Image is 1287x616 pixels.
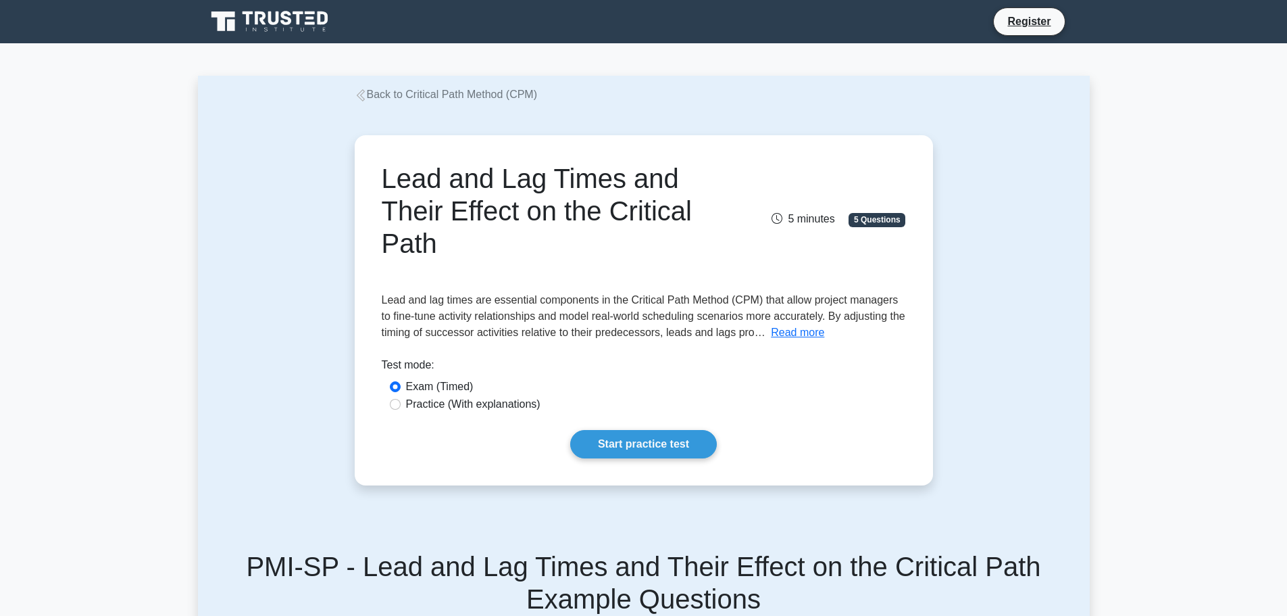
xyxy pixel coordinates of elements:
[382,357,906,379] div: Test mode:
[849,213,905,227] span: 5 Questions
[355,89,538,100] a: Back to Critical Path Method (CPM)
[772,213,834,224] span: 5 minutes
[999,13,1059,30] a: Register
[771,325,824,341] button: Read more
[406,396,540,412] label: Practice (With explanations)
[570,430,717,458] a: Start practice test
[406,379,474,395] label: Exam (Timed)
[382,294,905,338] span: Lead and lag times are essential components in the Critical Path Method (CPM) that allow project ...
[382,162,726,260] h1: Lead and Lag Times and Their Effect on the Critical Path
[214,550,1074,615] h5: PMI-SP - Lead and Lag Times and Their Effect on the Critical Path Example Questions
